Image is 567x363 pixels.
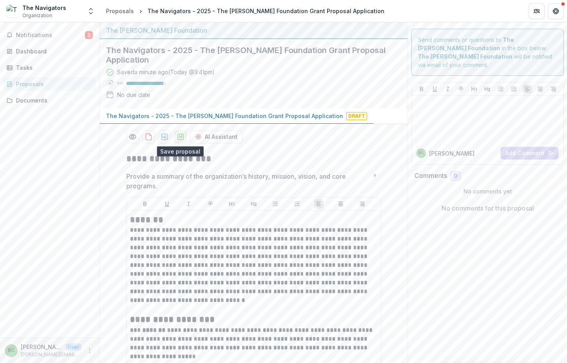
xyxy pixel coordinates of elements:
[414,187,561,195] p: No comments yet
[3,61,96,74] a: Tasks
[85,3,96,19] button: Open entity switcher
[85,31,93,39] span: 2
[184,199,193,209] button: Italicize
[548,3,564,19] button: Get Help
[16,96,90,105] div: Documents
[271,199,280,209] button: Bullet List
[162,199,172,209] button: Underline
[483,84,492,94] button: Heading 2
[3,77,96,91] a: Proposals
[336,199,345,209] button: Align Center
[126,130,139,143] button: Preview dc8323fb-d40e-4acf-8354-a3ff4d96e686-0.pdf
[16,32,85,39] span: Notifications
[536,84,545,94] button: Align Center
[22,12,52,19] span: Organization
[227,199,237,209] button: Heading 1
[206,199,215,209] button: Strike
[549,84,558,94] button: Align Right
[16,80,90,88] div: Proposals
[357,199,367,209] button: Align Right
[411,29,564,76] div: Send comments or questions to in the box below. will be notified via email of your comment.
[65,343,82,351] p: User
[454,173,457,180] span: 0
[22,4,66,12] div: The Navigators
[142,130,155,143] button: download-proposal
[3,45,96,58] a: Dashboard
[496,84,506,94] button: Bullet List
[314,199,324,209] button: Align Left
[419,151,424,155] div: Brad Cummins
[103,5,388,17] nav: breadcrumb
[21,343,62,351] p: [PERSON_NAME]
[117,68,215,76] div: Saved a minute ago ( Today @ 3:41pm )
[417,84,426,94] button: Bold
[21,351,82,358] p: [PERSON_NAME][EMAIL_ADDRESS][PERSON_NAME][DOMAIN_NAME]
[85,346,94,355] button: More
[3,29,96,41] button: Notifications2
[147,7,385,15] div: The Navigators - 2025 - The [PERSON_NAME] Foundation Grant Proposal Application
[117,91,150,99] div: No due date
[190,130,243,143] button: AI Assistant
[346,112,367,120] span: Draft
[106,26,401,35] div: The [PERSON_NAME] Foundation
[430,84,439,94] button: Underline
[522,84,532,94] button: Align Left
[292,199,302,209] button: Ordered List
[500,147,559,160] button: Add Comment
[441,203,534,213] p: No comments for this proposal
[469,84,479,94] button: Heading 1
[249,199,259,209] button: Heading 2
[3,94,96,107] a: Documents
[414,172,447,180] h2: Comments
[103,5,137,17] a: Proposals
[456,84,466,94] button: Strike
[529,3,545,19] button: Partners
[8,348,15,353] div: Brad Cummins
[126,172,370,191] p: Provide a summary of the organization’s history, mission, vision, and core programs.
[509,84,519,94] button: Ordered List
[6,5,19,18] img: The Navigators
[106,7,134,15] div: Proposals
[106,45,388,65] h2: The Navigators - 2025 - The [PERSON_NAME] Foundation Grant Proposal Application
[443,84,453,94] button: Italicize
[16,47,90,55] div: Dashboard
[174,130,187,143] button: download-proposal
[140,199,150,209] button: Bold
[117,81,123,86] p: 93 %
[158,130,171,143] button: download-proposal
[106,112,343,120] p: The Navigators - 2025 - The [PERSON_NAME] Foundation Grant Proposal Application
[429,149,475,158] p: [PERSON_NAME]
[16,63,90,72] div: Tasks
[418,53,512,60] strong: The [PERSON_NAME] Foundation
